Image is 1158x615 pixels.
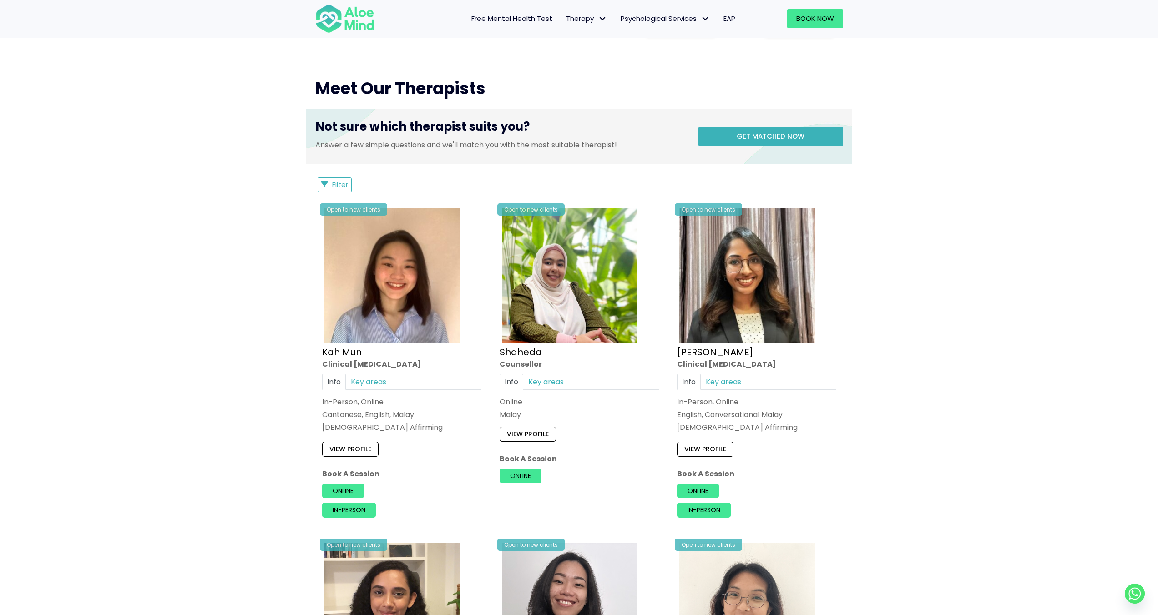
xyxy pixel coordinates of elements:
span: Filter [332,180,348,189]
p: Book A Session [322,469,481,479]
img: Aloe mind Logo [315,4,374,34]
div: Clinical [MEDICAL_DATA] [677,358,836,369]
p: Book A Session [677,469,836,479]
a: [PERSON_NAME] [677,345,753,358]
div: Open to new clients [320,539,387,551]
img: Kah Mun-profile-crop-300×300 [324,208,460,343]
a: Get matched now [698,127,843,146]
a: Info [677,374,701,390]
a: EAP [717,9,742,28]
img: croped-Anita_Profile-photo-300×300 [679,208,815,343]
a: Key areas [701,374,746,390]
button: Filter Listings [318,177,352,192]
p: English, Conversational Malay [677,409,836,420]
a: Kah Mun [322,345,362,358]
span: Book Now [796,14,834,23]
img: Shaheda Counsellor [502,208,637,343]
a: TherapyTherapy: submenu [559,9,614,28]
div: Open to new clients [675,203,742,216]
div: In-Person, Online [322,397,481,407]
a: Info [322,374,346,390]
a: View profile [322,442,379,456]
div: Open to new clients [497,539,565,551]
a: In-person [322,503,376,517]
a: Free Mental Health Test [465,9,559,28]
a: Whatsapp [1125,584,1145,604]
a: Key areas [523,374,569,390]
a: Online [322,484,364,498]
a: View profile [500,427,556,441]
div: Online [500,397,659,407]
nav: Menu [386,9,742,28]
a: Book Now [787,9,843,28]
a: Online [677,484,719,498]
span: Meet Our Therapists [315,77,485,100]
h3: Not sure which therapist suits you? [315,118,685,139]
a: View profile [677,442,733,456]
p: Book A Session [500,453,659,464]
span: Psychological Services: submenu [699,12,712,25]
div: [DEMOGRAPHIC_DATA] Affirming [322,422,481,433]
span: Psychological Services [621,14,710,23]
span: Therapy [566,14,607,23]
a: Info [500,374,523,390]
a: In-person [677,503,731,517]
p: Cantonese, English, Malay [322,409,481,420]
div: In-Person, Online [677,397,836,407]
span: EAP [723,14,735,23]
a: Key areas [346,374,391,390]
div: Clinical [MEDICAL_DATA] [322,358,481,369]
div: Counsellor [500,358,659,369]
div: Open to new clients [675,539,742,551]
span: Therapy: submenu [596,12,609,25]
span: Get matched now [737,131,804,141]
a: Online [500,469,541,483]
a: Shaheda [500,345,542,358]
a: Psychological ServicesPsychological Services: submenu [614,9,717,28]
span: Free Mental Health Test [471,14,552,23]
div: [DEMOGRAPHIC_DATA] Affirming [677,422,836,433]
div: Open to new clients [320,203,387,216]
p: Answer a few simple questions and we'll match you with the most suitable therapist! [315,140,685,150]
p: Malay [500,409,659,420]
div: Open to new clients [497,203,565,216]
